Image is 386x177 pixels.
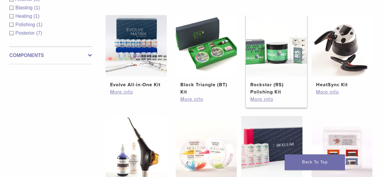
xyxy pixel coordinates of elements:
img: Rockstar (RS) Polishing Kit [246,15,307,76]
h2: Black Triangle (BT) Kit [180,81,232,96]
span: (1) [36,22,43,27]
span: Posterior [15,30,36,36]
img: Black Triangle (BT) Kit [176,15,237,76]
a: Black Triangle (BT) KitBlack Triangle (BT) Kit [176,15,237,96]
a: More info [110,88,162,96]
a: HeatSync KitHeatSync Kit [312,15,373,88]
a: Back To Top [285,154,345,170]
a: Rockstar (RS) Polishing KitRockstar (RS) Polishing Kit [246,15,307,96]
h2: Rockstar (RS) Polishing Kit [250,81,302,96]
span: (1) [34,5,40,10]
span: Polishing [15,22,36,27]
span: Heating [15,14,33,19]
label: Components [9,52,92,59]
span: (7) [36,30,42,36]
span: Blasting [15,5,34,10]
a: More info [316,88,368,96]
img: HeatSync Kit [312,15,373,76]
h2: HeatSync Kit [316,81,368,88]
a: Evolve All-in-One KitEvolve All-in-One Kit [106,15,167,88]
img: Evolve All-in-One Kit [106,15,167,76]
a: More info [180,96,232,103]
span: (1) [33,14,40,19]
a: More info [250,96,302,103]
h2: Evolve All-in-One Kit [110,81,162,88]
